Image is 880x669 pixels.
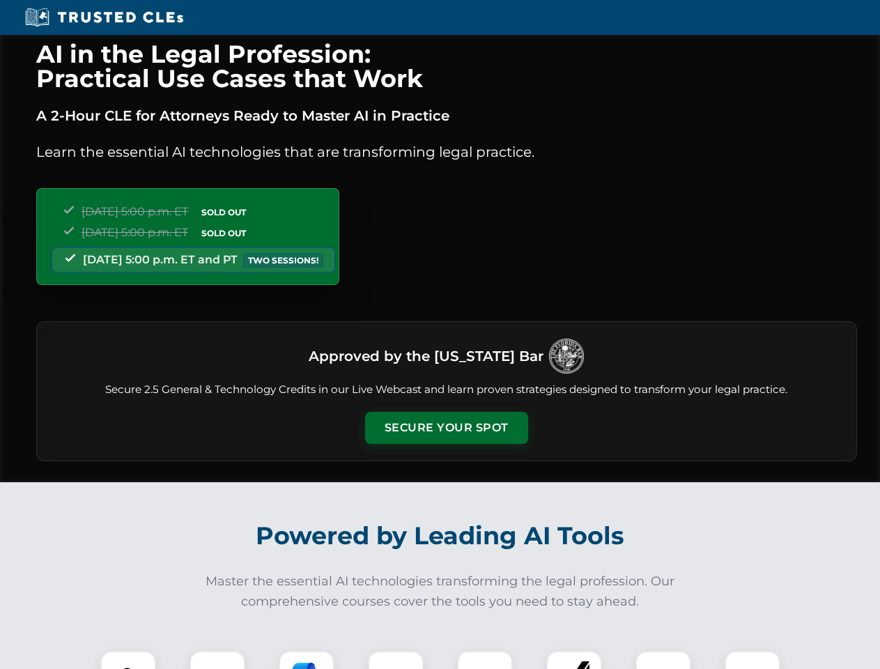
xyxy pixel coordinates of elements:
h3: Approved by the [US_STATE] Bar [309,344,543,369]
p: Secure 2.5 General & Technology Credits in our Live Webcast and learn proven strategies designed ... [54,382,840,398]
p: A 2-Hour CLE for Attorneys Ready to Master AI in Practice [36,105,857,127]
span: SOLD OUT [196,205,251,220]
img: Logo [549,339,584,374]
span: [DATE] 5:00 p.m. ET [82,205,188,218]
p: Learn the essential AI technologies that are transforming legal practice. [36,141,857,163]
span: [DATE] 5:00 p.m. ET [82,226,188,239]
button: Secure Your Spot [365,412,528,444]
h2: Powered by Leading AI Tools [54,512,826,560]
img: Trusted CLEs [21,7,187,28]
h1: AI in the Legal Profession: Practical Use Cases that Work [36,42,857,91]
p: Master the essential AI technologies transforming the legal profession. Our comprehensive courses... [196,571,684,612]
span: SOLD OUT [196,226,251,240]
